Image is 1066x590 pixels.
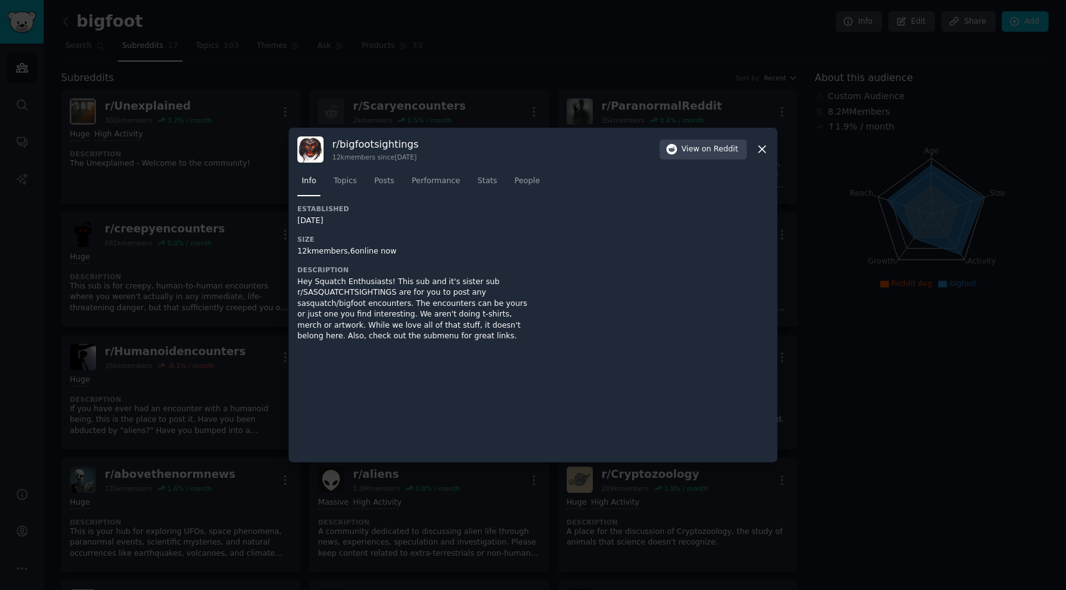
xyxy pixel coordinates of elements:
[514,176,540,187] span: People
[297,216,533,227] div: [DATE]
[407,171,464,197] a: Performance
[681,144,738,155] span: View
[297,171,320,197] a: Info
[334,176,357,187] span: Topics
[297,204,533,213] h3: Established
[302,176,316,187] span: Info
[478,176,497,187] span: Stats
[332,153,418,161] div: 12k members since [DATE]
[370,171,398,197] a: Posts
[473,171,501,197] a: Stats
[411,176,460,187] span: Performance
[297,235,533,244] h3: Size
[660,140,747,159] button: Viewon Reddit
[510,171,544,197] a: People
[329,171,361,197] a: Topics
[297,136,324,163] img: bigfootsightings
[297,277,533,342] div: Hey Squatch Enthusiasts! This sub and it's sister sub r/SASQUATCHTSIGHTINGS are for you to post a...
[702,144,738,155] span: on Reddit
[297,246,533,257] div: 12k members, 6 online now
[297,265,533,274] h3: Description
[332,138,418,151] h3: r/ bigfootsightings
[374,176,394,187] span: Posts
